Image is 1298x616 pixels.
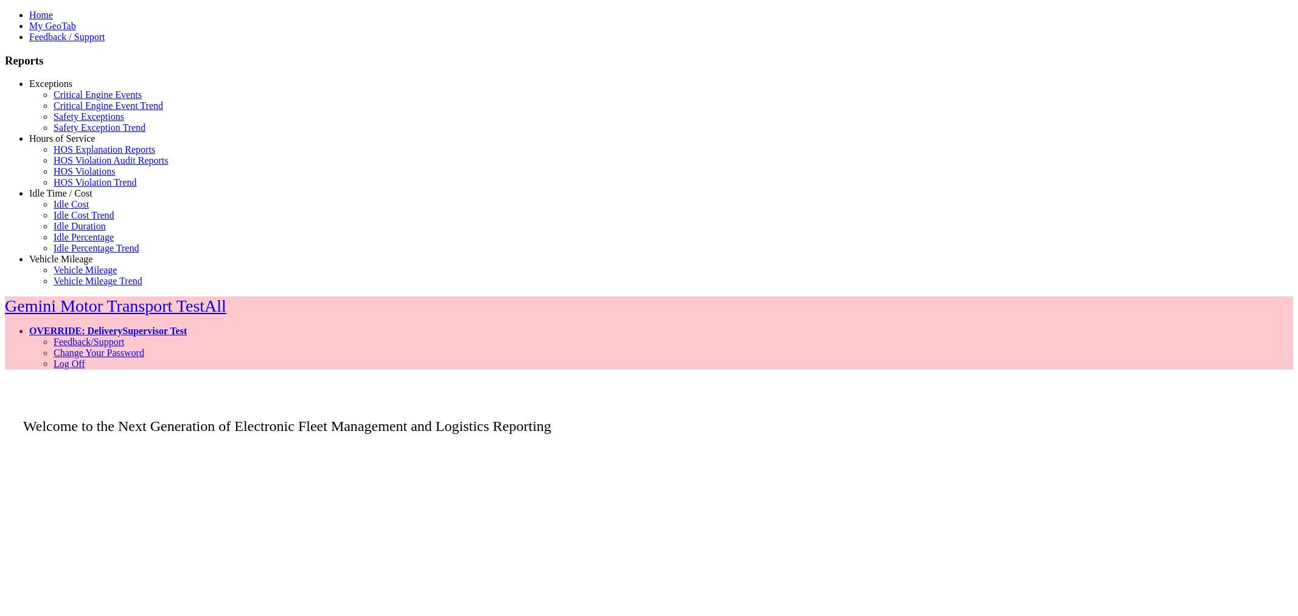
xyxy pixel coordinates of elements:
a: Idle Cost [54,199,89,209]
a: Log Off [54,359,85,369]
a: Home [29,10,53,20]
p: Welcome to the Next Generation of Electronic Fleet Management and Logistics Reporting [5,400,1293,435]
a: Hours of Service [29,133,95,144]
a: Idle Time / Cost [29,188,92,198]
a: Feedback/Support [54,337,124,347]
a: HOS Explanation Reports [54,144,155,155]
a: Idle Duration [54,221,106,231]
a: Idle Percentage Trend [54,243,139,253]
a: Change Your Password [54,348,144,358]
a: Vehicle Mileage [54,265,117,275]
a: Gemini Motor Transport TestAll [5,296,226,315]
a: My GeoTab [29,21,76,31]
a: Safety Exceptions [54,111,124,122]
a: HOS Violation Audit Reports [54,155,169,166]
a: Idle Cost Trend [54,210,114,220]
a: OVERRIDE: DeliverySupervisor Test [29,326,187,336]
a: Exceptions [29,79,72,89]
a: Safety Exception Trend [54,122,145,133]
a: Critical Engine Events [54,89,142,100]
a: HOS Violation Trend [54,177,137,187]
a: Feedback / Support [29,32,105,42]
a: Vehicle Mileage Trend [54,276,142,286]
a: Critical Engine Event Trend [54,100,163,111]
h3: Reports [5,54,1293,68]
a: Idle Percentage [54,232,114,242]
a: HOS Violations [54,166,115,177]
a: Vehicle Mileage [29,254,92,264]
